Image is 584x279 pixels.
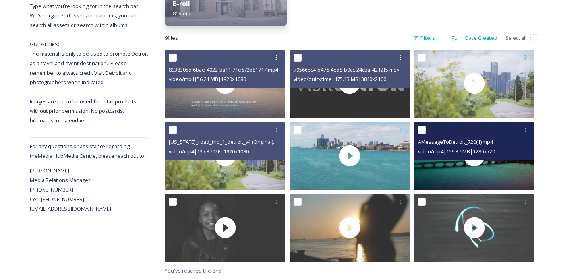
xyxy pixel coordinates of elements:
[165,34,178,42] span: 9 file s
[30,143,145,159] span: For any questions or assistance regarding the Media Hub Media Centre, please reach out to:
[173,10,191,17] span: 89 file(s)
[505,34,526,42] span: Select all
[461,30,501,46] div: Date Created
[30,167,111,212] span: [PERSON_NAME] Media Relations Manager [PHONE_NUMBER] Cell: [PHONE_NUMBER] [EMAIL_ADDRESS][DOMAIN_...
[169,76,246,83] span: video/mp4 | 56.21 MB | 1920 x 1080
[418,148,495,155] span: video/mp4 | 159.37 MB | 1280 x 720
[169,66,278,73] span: 8938305d-6bae-4022-ba11-71e672b81717.mp4
[169,148,249,155] span: video/mp4 | 137.37 MB | 1920 x 1080
[290,122,410,190] img: thumbnail
[169,138,284,145] span: [US_STATE]_road_trip_1_detroit_v4 (Original).mp4
[414,194,534,262] img: thumbnail
[418,138,493,145] span: AMessageToDetroit_720(1).mp4
[165,194,285,262] img: thumbnail
[290,194,410,262] img: thumbnail
[294,76,386,83] span: video/quicktime | 475.13 MB | 3840 x 2160
[165,267,222,274] span: You've reached the end
[294,66,399,73] span: 79566ec4-b476-4ed8-b9cc-24cbaf4212f5.mov
[409,30,439,46] div: Filters
[414,50,534,117] img: thumbnail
